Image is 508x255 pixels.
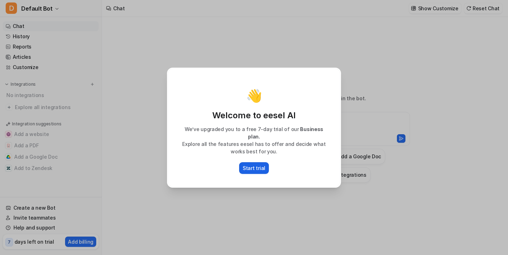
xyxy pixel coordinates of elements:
[243,164,265,172] p: Start trial
[246,89,262,103] p: 👋
[175,110,333,121] p: Welcome to eesel AI
[175,140,333,155] p: Explore all the features eesel has to offer and decide what works best for you.
[239,162,269,174] button: Start trial
[175,125,333,140] p: We’ve upgraded you to a free 7-day trial of our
